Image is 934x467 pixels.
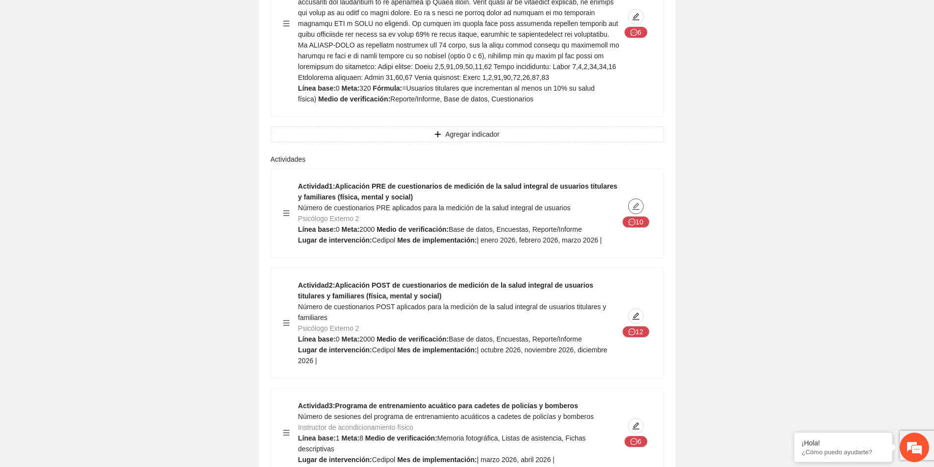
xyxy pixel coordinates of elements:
span: Reporte/Informe, Base de datos, Cuestionarios [390,95,533,103]
strong: Actividad 2 : Aplicación POST de cuestionarios de medición de la salud integral de usuarios titul... [298,281,593,300]
p: ¿Cómo puedo ayudarte? [802,448,885,456]
strong: Meta: [342,225,360,233]
strong: Mes de implementación: [397,456,477,464]
strong: Lugar de intervención: [298,346,372,354]
span: 0 [336,225,340,233]
strong: Medio de verificación: [377,335,449,343]
span: 320 [359,84,371,92]
strong: Mes de implementación: [397,236,477,244]
span: 0 [336,84,340,92]
strong: Medio de verificación: [318,95,390,103]
span: message [631,438,637,446]
span: 0 [336,335,340,343]
span: 2000 [359,335,375,343]
span: Cedipol [372,346,395,354]
div: Minimizar ventana de chat en vivo [161,5,184,28]
button: message10 [622,216,650,228]
strong: Actividad 3 : Programa de entrenamiento acuático para cadetes de policías y bomberos [298,402,578,410]
span: edit [629,312,643,320]
strong: Línea base: [298,225,336,233]
strong: Lugar de intervención: [298,236,372,244]
span: Psicólogo Externo 2 [298,324,359,332]
span: menu [283,210,290,217]
strong: Línea base: [298,335,336,343]
span: message [631,29,637,37]
strong: Meta: [342,434,360,442]
span: | enero 2026, febrero 2026, marzo 2026 | [477,236,602,244]
span: 2000 [359,225,375,233]
span: | marzo 2026, abril 2026 | [477,456,555,464]
strong: Medio de verificación: [377,225,449,233]
span: Agregar indicador [445,129,500,140]
span: plus [434,131,441,139]
button: message12 [622,326,650,338]
span: Cedipol [372,236,395,244]
span: 1 [336,434,340,442]
span: edit [629,202,643,210]
textarea: Escriba su mensaje y pulse “Intro” [5,268,187,302]
strong: Meta: [342,335,360,343]
strong: Fórmula: [373,84,402,92]
strong: Meta: [342,84,360,92]
strong: Línea base: [298,434,336,442]
span: menu [283,429,290,436]
button: edit [628,308,644,324]
span: Base de datos, Encuestas, Reporte/Informe [449,335,582,343]
button: edit [628,198,644,214]
strong: Medio de verificación: [365,434,437,442]
span: message [629,328,635,336]
button: edit [628,9,644,25]
span: Memoria fotográfica, Listas de asistencia, Fichas descriptivas [298,434,586,453]
span: menu [283,320,290,326]
span: Número de cuestionarios PRE aplicados para la medición de la salud integral de usuarios [298,204,571,212]
span: edit [629,422,643,430]
strong: Línea base: [298,84,336,92]
button: plusAgregar indicador [271,126,664,142]
span: =Usuarios titulares que incrementan al menos un 10% su salud física) [298,84,595,103]
button: edit [628,418,644,434]
button: message6 [624,26,648,38]
button: message6 [624,436,648,447]
span: Estamos en línea. [57,131,135,230]
span: | octubre 2026, noviembre 2026, diciembre 2026 | [298,346,607,365]
strong: Lugar de intervención: [298,456,372,464]
span: Instructor de acondicionamiento físico [298,423,413,431]
span: message [629,219,635,226]
span: 8 [359,434,363,442]
span: edit [629,13,643,21]
span: Número de sesiones del programa de entrenamiento acuáticos a cadetes de policías y bomberos [298,413,594,420]
div: ¡Hola! [802,439,885,447]
span: Cedipol [372,456,395,464]
strong: Actividad 1 : Aplicación PRE de cuestionarios de medición de la salud integral de usuarios titula... [298,182,617,201]
label: Actividades [271,154,306,165]
span: Número de cuestionarios POST aplicados para la medición de la salud integral de usuarios titulare... [298,303,606,321]
strong: Mes de implementación: [397,346,477,354]
span: Psicólogo Externo 2 [298,215,359,222]
span: Base de datos, Encuestas, Reporte/Informe [449,225,582,233]
span: menu [283,20,290,27]
div: Chatee con nosotros ahora [51,50,165,63]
